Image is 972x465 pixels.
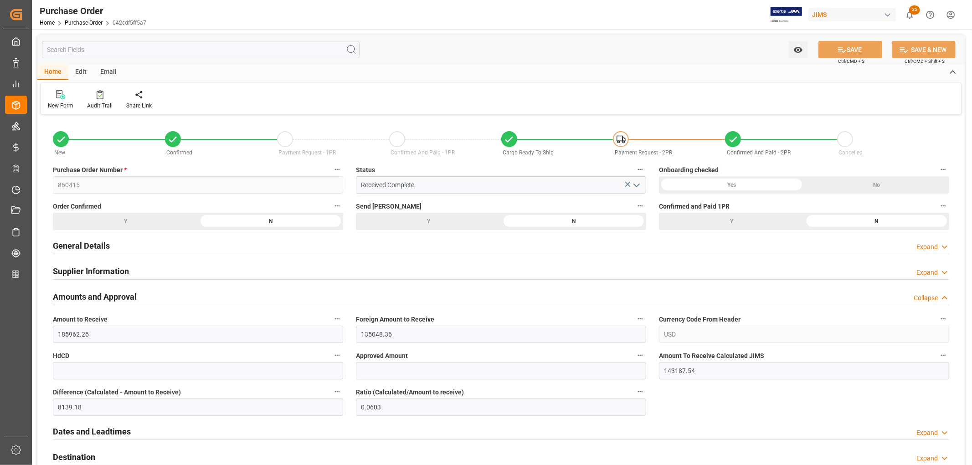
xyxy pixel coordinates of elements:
button: Confirmed and Paid 1PR [937,200,949,212]
button: SAVE [818,41,882,58]
h2: Amounts and Approval [53,291,137,303]
div: Email [93,65,123,80]
span: Cancelled [839,149,863,156]
button: Approved Amount [634,349,646,361]
button: Purchase Order Number * [331,164,343,175]
span: Ratio (Calculated/Amount to receive) [356,388,464,397]
span: Ctrl/CMD + Shift + S [905,58,945,65]
span: Confirmed And Paid - 1PR [391,149,455,156]
div: No [804,176,950,194]
button: Send [PERSON_NAME] [634,200,646,212]
div: Expand [916,428,938,438]
span: Difference (Calculated - Amount to Receive) [53,388,181,397]
button: Order Confirmed [331,200,343,212]
div: Expand [916,242,938,252]
button: show 35 new notifications [900,5,920,25]
input: Search Fields [42,41,360,58]
a: Purchase Order [65,20,103,26]
div: New Form [48,102,73,110]
span: Cargo Ready To Ship [503,149,554,156]
button: Foreign Amount to Receive [634,313,646,325]
a: Home [40,20,55,26]
span: Amount To Receive Calculated JIMS [659,351,764,361]
div: Expand [916,454,938,463]
button: Amount to Receive [331,313,343,325]
span: Payment Request - 1PR [278,149,336,156]
h2: General Details [53,240,110,252]
button: JIMS [808,6,900,23]
span: Purchase Order Number [53,165,127,175]
span: Approved Amount [356,351,408,361]
span: Confirmed And Paid - 2PR [727,149,791,156]
span: 35 [909,5,920,15]
h2: Destination [53,451,95,463]
div: Edit [68,65,93,80]
span: Confirmed [166,149,192,156]
div: Y [356,213,501,230]
button: Ratio (Calculated/Amount to receive) [634,386,646,398]
div: Audit Trail [87,102,113,110]
div: N [804,213,950,230]
span: Send [PERSON_NAME] [356,202,422,211]
button: open menu [789,41,807,58]
div: N [501,213,647,230]
button: open menu [629,178,643,192]
button: Amount To Receive Calculated JIMS [937,349,949,361]
img: Exertis%20JAM%20-%20Email%20Logo.jpg_1722504956.jpg [771,7,802,23]
span: HdCD [53,351,69,361]
div: JIMS [808,8,896,21]
div: Home [37,65,68,80]
span: Order Confirmed [53,202,101,211]
div: Yes [659,176,804,194]
div: Purchase Order [40,4,146,18]
div: Share Link [126,102,152,110]
span: New [55,149,66,156]
button: Onboarding checked [937,164,949,175]
div: Collapse [914,293,938,303]
button: Currency Code From Header [937,313,949,325]
button: SAVE & NEW [892,41,956,58]
span: Status [356,165,375,175]
div: Y [53,213,198,230]
button: Difference (Calculated - Amount to Receive) [331,386,343,398]
span: Foreign Amount to Receive [356,315,434,324]
span: Amount to Receive [53,315,108,324]
h2: Supplier Information [53,265,129,277]
span: Confirmed and Paid 1PR [659,202,730,211]
div: Expand [916,268,938,277]
span: Onboarding checked [659,165,719,175]
div: N [198,213,344,230]
span: Currency Code From Header [659,315,741,324]
button: Status [634,164,646,175]
h2: Dates and Leadtimes [53,425,131,438]
div: Y [659,213,804,230]
span: Ctrl/CMD + S [838,58,864,65]
button: HdCD [331,349,343,361]
button: Help Center [920,5,941,25]
span: Payment Request - 2PR [615,149,672,156]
